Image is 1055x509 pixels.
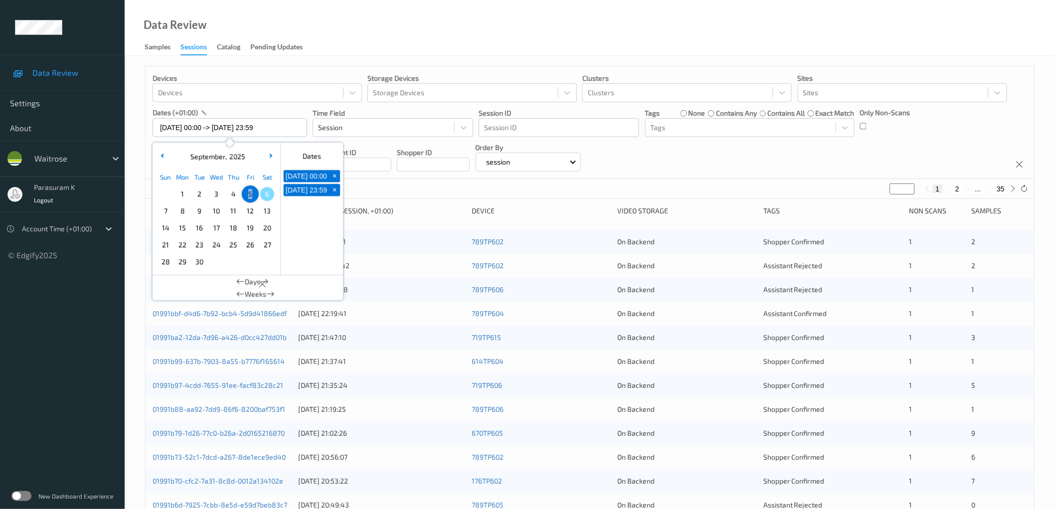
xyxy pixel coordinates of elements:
[298,356,465,366] div: [DATE] 21:37:41
[176,221,189,235] span: 15
[208,219,225,236] div: Choose Wednesday September 17 of 2025
[157,202,174,219] div: Choose Sunday September 07 of 2025
[174,253,191,270] div: Choose Monday September 29 of 2025
[972,206,1027,216] div: Samples
[909,405,912,413] span: 1
[909,309,912,318] span: 1
[298,428,465,438] div: [DATE] 21:02:26
[174,219,191,236] div: Choose Monday September 15 of 2025
[972,309,975,318] span: 1
[298,452,465,462] div: [DATE] 20:56:07
[260,238,274,252] span: 27
[145,40,180,54] a: Samples
[909,237,912,246] span: 1
[250,42,303,54] div: Pending Updates
[191,219,208,236] div: Choose Tuesday September 16 of 2025
[582,73,792,83] p: Clusters
[618,428,756,438] div: On Backend
[298,285,465,295] div: [DATE] 22:27:38
[472,501,504,509] a: 789TP605
[763,237,825,246] span: Shopper Confirmed
[208,253,225,270] div: Choose Wednesday October 01 of 2025
[225,236,242,253] div: Choose Thursday September 25 of 2025
[472,453,504,461] a: 789TP602
[176,187,189,201] span: 1
[153,309,287,318] a: 01991bbf-d4d6-7b92-bcb4-5d9d41866edf
[716,108,757,118] label: contains any
[174,202,191,219] div: Choose Monday September 08 of 2025
[159,255,173,269] span: 28
[192,255,206,269] span: 30
[972,453,976,461] span: 6
[972,501,976,509] span: 0
[191,253,208,270] div: Choose Tuesday September 30 of 2025
[994,184,1008,193] button: 35
[180,40,217,55] a: Sessions
[226,204,240,218] span: 11
[763,357,825,365] span: Shopper Confirmed
[191,169,208,185] div: Tue
[284,170,329,182] button: [DATE] 00:00
[187,152,245,162] div: ,
[763,261,823,270] span: Assistant Rejected
[157,185,174,202] div: Choose Sunday August 31 of 2025
[242,169,259,185] div: Fri
[208,236,225,253] div: Choose Wednesday September 24 of 2025
[798,73,1007,83] p: Sites
[260,187,274,201] span: 6
[153,405,285,413] a: 01991b88-aa92-7dd9-86f6-8200baf753f1
[159,238,173,252] span: 21
[243,221,257,235] span: 19
[472,237,504,246] a: 789TP602
[243,187,257,201] span: 5
[909,501,912,509] span: 1
[259,185,276,202] div: Choose Saturday September 06 of 2025
[472,285,504,294] a: 789TP606
[298,309,465,319] div: [DATE] 22:19:41
[284,184,329,196] button: [DATE] 23:59
[226,187,240,201] span: 4
[763,501,823,509] span: Assistant Rejected
[157,219,174,236] div: Choose Sunday September 14 of 2025
[298,206,465,216] div: Timestamp (Session, +01:00)
[618,356,756,366] div: On Backend
[159,221,173,235] span: 14
[472,477,502,485] a: 176TP602
[226,238,240,252] span: 25
[176,238,189,252] span: 22
[476,143,581,153] p: Order By
[618,380,756,390] div: On Backend
[298,476,465,486] div: [DATE] 20:53:22
[153,357,285,365] a: 01991b99-637b-7903-8a55-b7776f165614
[208,202,225,219] div: Choose Wednesday September 10 of 2025
[909,453,912,461] span: 1
[689,108,705,118] label: none
[187,152,225,161] span: September
[245,277,260,287] span: Days
[952,184,962,193] button: 2
[472,429,503,437] a: 670TP605
[209,187,223,201] span: 3
[226,221,240,235] span: 18
[298,380,465,390] div: [DATE] 21:35:24
[144,20,206,30] div: Data Review
[260,204,274,218] span: 13
[972,333,976,341] span: 3
[242,219,259,236] div: Choose Friday September 19 of 2025
[909,206,964,216] div: Non Scans
[618,333,756,342] div: On Backend
[180,42,207,55] div: Sessions
[763,206,902,216] div: Tags
[298,261,465,271] div: [DATE] 22:48:42
[763,429,825,437] span: Shopper Confirmed
[645,108,660,118] p: Tags
[192,204,206,218] span: 9
[217,42,240,54] div: Catalog
[242,236,259,253] div: Choose Friday September 26 of 2025
[153,108,198,118] p: dates (+01:00)
[618,261,756,271] div: On Backend
[153,429,285,437] a: 01991b79-1d26-77c0-b26a-2d0165216870
[763,381,825,389] span: Shopper Confirmed
[618,285,756,295] div: On Backend
[909,261,912,270] span: 1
